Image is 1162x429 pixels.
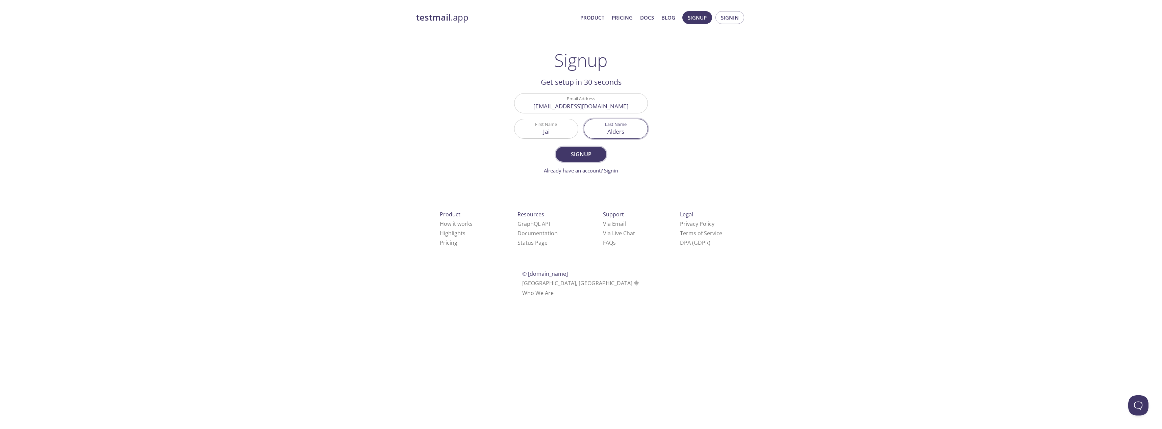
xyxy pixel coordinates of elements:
[522,270,568,277] span: © [DOMAIN_NAME]
[721,13,739,22] span: Signin
[416,12,575,23] a: testmail.app
[440,220,473,227] a: How it works
[688,13,707,22] span: Signup
[517,239,548,246] a: Status Page
[514,76,648,88] h2: Get setup in 30 seconds
[440,239,457,246] a: Pricing
[522,289,554,297] a: Who We Are
[517,211,544,218] span: Resources
[603,211,624,218] span: Support
[680,211,693,218] span: Legal
[563,150,599,159] span: Signup
[554,50,608,70] h1: Signup
[522,279,640,287] span: [GEOGRAPHIC_DATA], [GEOGRAPHIC_DATA]
[640,13,654,22] a: Docs
[661,13,675,22] a: Blog
[680,230,722,237] a: Terms of Service
[680,239,710,246] a: DPA (GDPR)
[603,220,626,227] a: Via Email
[680,220,714,227] a: Privacy Policy
[612,13,633,22] a: Pricing
[682,11,712,24] button: Signup
[715,11,744,24] button: Signin
[416,11,451,23] strong: testmail
[603,239,616,246] a: FAQ
[556,147,606,162] button: Signup
[603,230,635,237] a: Via Live Chat
[517,230,558,237] a: Documentation
[517,220,550,227] a: GraphQL API
[580,13,604,22] a: Product
[544,167,618,174] a: Already have an account? Signin
[1128,395,1148,415] iframe: Help Scout Beacon - Open
[440,230,465,237] a: Highlights
[440,211,460,218] span: Product
[613,239,616,246] span: s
